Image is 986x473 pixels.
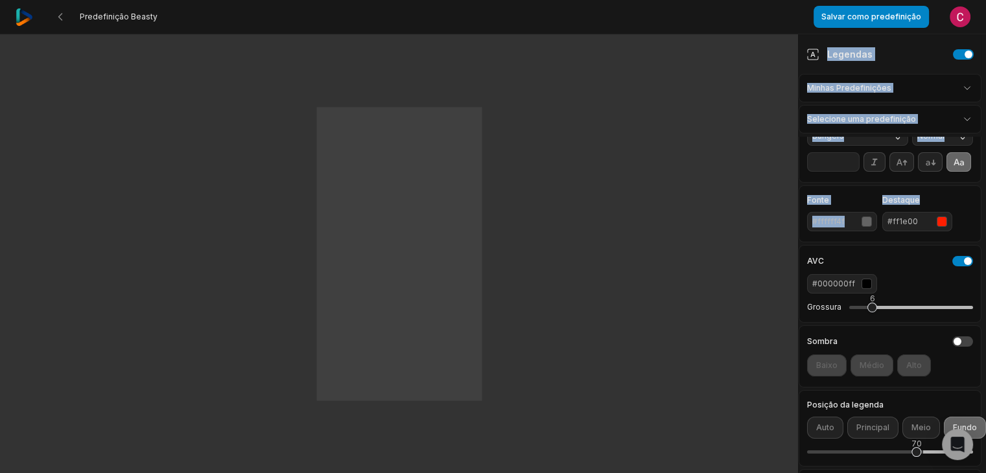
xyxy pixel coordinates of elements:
font: 70 [911,439,922,448]
button: Fundo [944,417,986,439]
font: Fundo [953,422,977,432]
button: Alto [897,354,931,376]
font: Fonte [807,195,829,205]
font: Baixo [816,360,838,370]
img: colher [16,8,33,26]
button: #ff1e00 [882,212,952,231]
font: #ffffff4f [812,216,845,226]
button: #ffffff4f [807,212,877,231]
font: 6 [870,294,875,303]
font: Minhas Predefinições [807,83,891,93]
font: Predefinição Beasty [80,12,158,21]
font: Salvar como predefinição [821,12,921,21]
button: Médio [851,354,893,376]
font: #ff1e00 [887,216,918,226]
font: Destaque [882,195,920,205]
font: Legendas [827,49,873,60]
div: Abra o Intercom Messenger [942,429,973,460]
button: Meio [902,417,940,439]
button: Auto [807,417,843,439]
button: Baixo [807,354,847,376]
font: #000000ff [812,279,855,288]
button: Principal [847,417,898,439]
font: Grossura [807,302,841,312]
font: Selecione uma predefinição [807,114,916,124]
font: Alto [906,360,922,370]
button: Salvar como predefinição [814,6,929,28]
font: Sombra [807,336,838,346]
button: Bangers [807,126,908,146]
font: AVC [807,256,824,266]
font: Médio [860,360,884,370]
font: Posição da legenda [807,400,884,410]
font: Auto [816,422,834,432]
font: Meio [911,422,931,432]
button: Normal [912,126,973,146]
button: #000000ff [807,274,877,294]
font: Principal [856,422,889,432]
